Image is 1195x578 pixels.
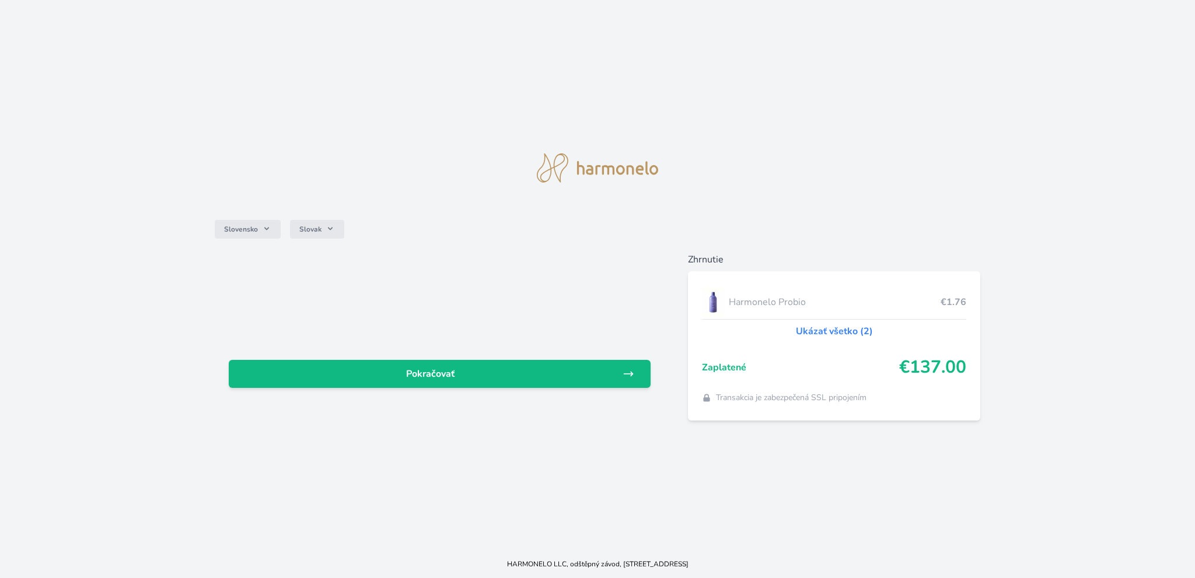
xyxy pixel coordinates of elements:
h6: Zhrnutie [688,253,980,267]
button: Slovensko [215,220,281,239]
span: €1.76 [941,295,966,309]
img: logo.svg [537,153,658,183]
span: €137.00 [899,357,966,378]
img: CLEAN_PROBIO_se_stinem_x-lo.jpg [702,288,724,317]
span: Slovensko [224,225,258,234]
span: Pokračovať [238,367,623,381]
span: Zaplatené [702,360,899,374]
span: Slovak [299,225,322,234]
a: Ukázať všetko (2) [796,324,873,338]
span: Transakcia je zabezpečená SSL pripojením [716,392,866,404]
button: Slovak [290,220,344,239]
span: Harmonelo Probio [729,295,941,309]
a: Pokračovať [229,360,651,388]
